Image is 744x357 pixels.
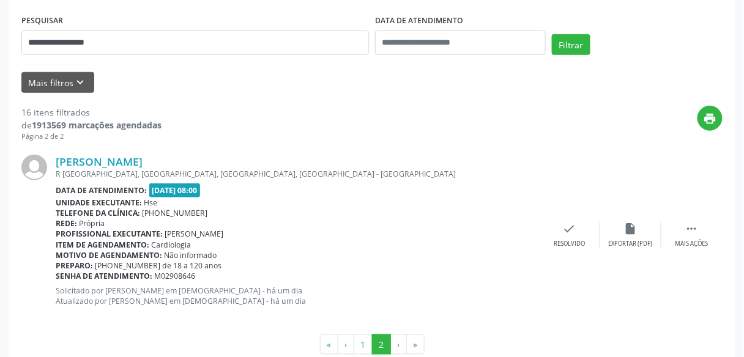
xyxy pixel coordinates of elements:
b: Telefone da clínica: [56,208,140,218]
b: Motivo de agendamento: [56,250,162,260]
img: img [21,155,47,180]
a: [PERSON_NAME] [56,155,143,168]
span: [PHONE_NUMBER] de 18 a 120 anos [95,260,222,271]
b: Preparo: [56,260,93,271]
b: Data de atendimento: [56,185,147,196]
button: print [697,106,723,131]
i: insert_drive_file [624,222,638,235]
p: Solicitado por [PERSON_NAME] em [DEMOGRAPHIC_DATA] - há um dia Atualizado por [PERSON_NAME] em [D... [56,285,539,306]
span: Cardiologia [152,240,192,250]
span: [PHONE_NUMBER] [143,208,208,218]
ul: Pagination [21,334,723,355]
i: check [563,222,576,235]
button: Filtrar [552,34,590,55]
div: Página 2 de 2 [21,131,162,142]
span: Não informado [165,250,217,260]
span: [PERSON_NAME] [165,229,224,239]
button: Go to page 2 [372,334,391,355]
label: PESQUISAR [21,12,63,31]
i: print [704,112,717,125]
div: de [21,119,162,131]
i: keyboard_arrow_down [74,76,87,89]
span: [DATE] 08:00 [149,183,201,197]
div: Mais ações [675,240,709,248]
strong: 1913569 marcações agendadas [32,119,162,131]
label: DATA DE ATENDIMENTO [375,12,463,31]
div: 16 itens filtrados [21,106,162,119]
i:  [685,222,699,235]
b: Item de agendamento: [56,240,149,250]
button: Go to previous page [338,334,354,355]
div: Exportar (PDF) [609,240,653,248]
b: Unidade executante: [56,197,142,208]
b: Senha de atendimento: [56,271,152,281]
button: Go to first page [320,334,338,355]
button: Mais filtroskeyboard_arrow_down [21,72,94,94]
span: Hse [144,197,158,208]
b: Profissional executante: [56,229,163,239]
span: M02908646 [155,271,196,281]
b: Rede: [56,218,77,229]
button: Go to page 1 [354,334,373,355]
div: R [GEOGRAPHIC_DATA], [GEOGRAPHIC_DATA], [GEOGRAPHIC_DATA], [GEOGRAPHIC_DATA] - [GEOGRAPHIC_DATA] [56,169,539,179]
span: Própria [80,218,105,229]
div: Resolvido [554,240,585,248]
